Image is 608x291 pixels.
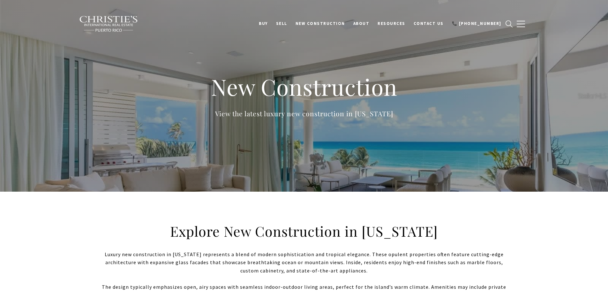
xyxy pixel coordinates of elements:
[79,16,139,32] img: Christie's International Real Estate black text logo
[167,222,441,240] h2: Explore New Construction in [US_STATE]
[373,18,409,30] a: Resources
[291,18,349,30] a: New Construction
[452,21,501,26] span: 📞 [PHONE_NUMBER]
[272,18,291,30] a: SELL
[414,21,444,26] span: Contact Us
[97,250,512,275] p: Luxury new construction in [US_STATE] represents a blend of modern sophistication and tropical el...
[176,108,432,119] p: View the latest luxury new construction in [US_STATE]
[448,18,506,30] a: 📞 [PHONE_NUMBER]
[176,73,432,101] h1: New Construction
[296,21,345,26] span: New Construction
[255,18,272,30] a: BUY
[349,18,374,30] a: About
